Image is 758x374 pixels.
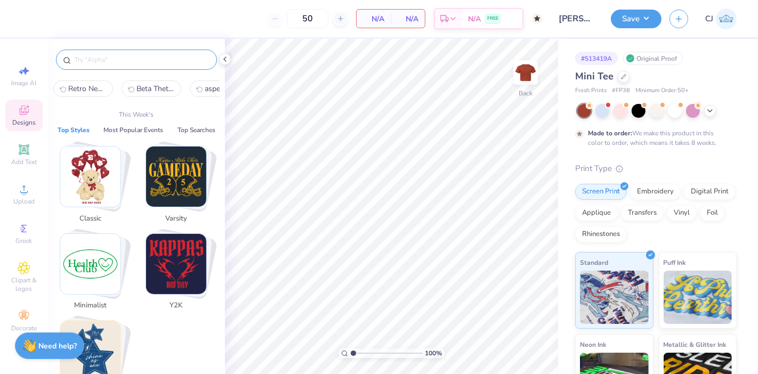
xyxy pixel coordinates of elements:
[53,80,113,97] button: Retro Neon Cinema0
[60,234,120,294] img: Minimalist
[139,233,220,315] button: Stack Card Button Y2K
[39,341,77,351] strong: Need help?
[12,118,36,127] span: Designs
[159,300,193,311] span: Y2K
[580,271,649,324] img: Standard
[580,339,606,350] span: Neon Ink
[146,147,206,207] img: Varsity
[5,276,43,293] span: Clipart & logos
[139,146,220,228] button: Stack Card Button Varsity
[287,9,328,28] input: – –
[575,86,607,95] span: Fresh Prints
[468,13,481,25] span: N/A
[575,184,627,200] div: Screen Print
[119,110,154,119] p: This Week's
[136,84,175,94] span: Beta Theta Pi 90s Colorful Snowboarder
[588,129,632,137] strong: Made to order:
[12,79,37,87] span: Image AI
[16,237,33,245] span: Greek
[397,13,418,25] span: N/A
[664,271,732,324] img: Puff Ink
[519,88,533,98] div: Back
[575,52,618,65] div: # 513419A
[60,147,120,207] img: Classic
[664,257,686,268] span: Puff Ink
[667,205,697,221] div: Vinyl
[575,70,614,83] span: Mini Tee
[635,86,689,95] span: Minimum Order: 50 +
[13,197,35,206] span: Upload
[122,80,181,97] button: Beta Theta Pi 90s Colorful Snowboarder1
[73,300,108,311] span: Minimalist
[487,15,498,22] span: FREE
[73,214,108,224] span: Classic
[53,146,134,228] button: Stack Card Button Classic
[575,226,627,242] div: Rhinestones
[74,54,210,65] input: Try "Alpha"
[54,125,93,135] button: Top Styles
[68,84,107,94] span: Retro Neon Cinema
[100,125,166,135] button: Most Popular Events
[700,205,725,221] div: Foil
[11,158,37,166] span: Add Text
[363,13,384,25] span: N/A
[664,339,727,350] span: Metallic & Glitter Ink
[623,52,683,65] div: Original Proof
[551,8,603,29] input: Untitled Design
[630,184,681,200] div: Embroidery
[716,9,737,29] img: Carljude Jashper Liwanag
[612,86,630,95] span: # FP38
[684,184,736,200] div: Digital Print
[190,80,231,97] button: aspen2
[575,162,737,175] div: Print Type
[159,214,193,224] span: Varsity
[588,128,719,148] div: We make this product in this color to order, which means it takes 8 weeks.
[575,205,618,221] div: Applique
[705,9,737,29] a: CJ
[11,324,37,332] span: Decorate
[425,348,442,358] span: 100 %
[705,13,713,25] span: CJ
[53,233,134,315] button: Stack Card Button Minimalist
[611,10,662,28] button: Save
[580,257,608,268] span: Standard
[205,84,224,94] span: aspen
[515,62,536,83] img: Back
[174,125,219,135] button: Top Searches
[146,234,206,294] img: Y2K
[621,205,664,221] div: Transfers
